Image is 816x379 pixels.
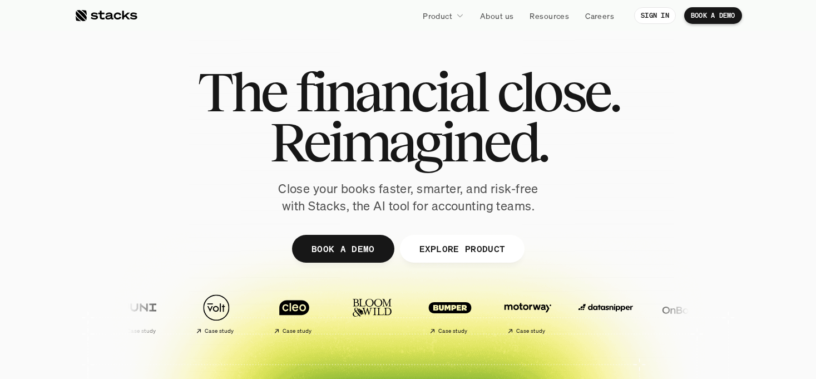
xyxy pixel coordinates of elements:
a: Case study [180,288,253,339]
span: The [197,67,286,117]
a: Case study [414,288,486,339]
p: EXPLORE PRODUCT [419,240,505,257]
a: About us [473,6,520,26]
a: BOOK A DEMO [684,7,742,24]
a: SIGN IN [634,7,676,24]
a: Case study [258,288,330,339]
p: Product [423,10,452,22]
a: Case study [492,288,564,339]
a: Resources [523,6,576,26]
p: Careers [585,10,614,22]
p: SIGN IN [641,12,669,19]
a: Careers [578,6,621,26]
h2: Case study [204,328,234,334]
p: Close your books faster, smarter, and risk-free with Stacks, the AI tool for accounting teams. [269,180,547,215]
h2: Case study [516,328,545,334]
span: close. [497,67,619,117]
span: financial [295,67,487,117]
p: About us [480,10,513,22]
p: BOOK A DEMO [311,240,374,257]
span: Reimagined. [269,117,547,167]
p: BOOK A DEMO [691,12,735,19]
a: EXPLORE PRODUCT [399,235,525,263]
p: Resources [530,10,569,22]
a: BOOK A DEMO [291,235,394,263]
h2: Case study [438,328,467,334]
h2: Case study [126,328,156,334]
h2: Case study [282,328,311,334]
a: Case study [102,288,175,339]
